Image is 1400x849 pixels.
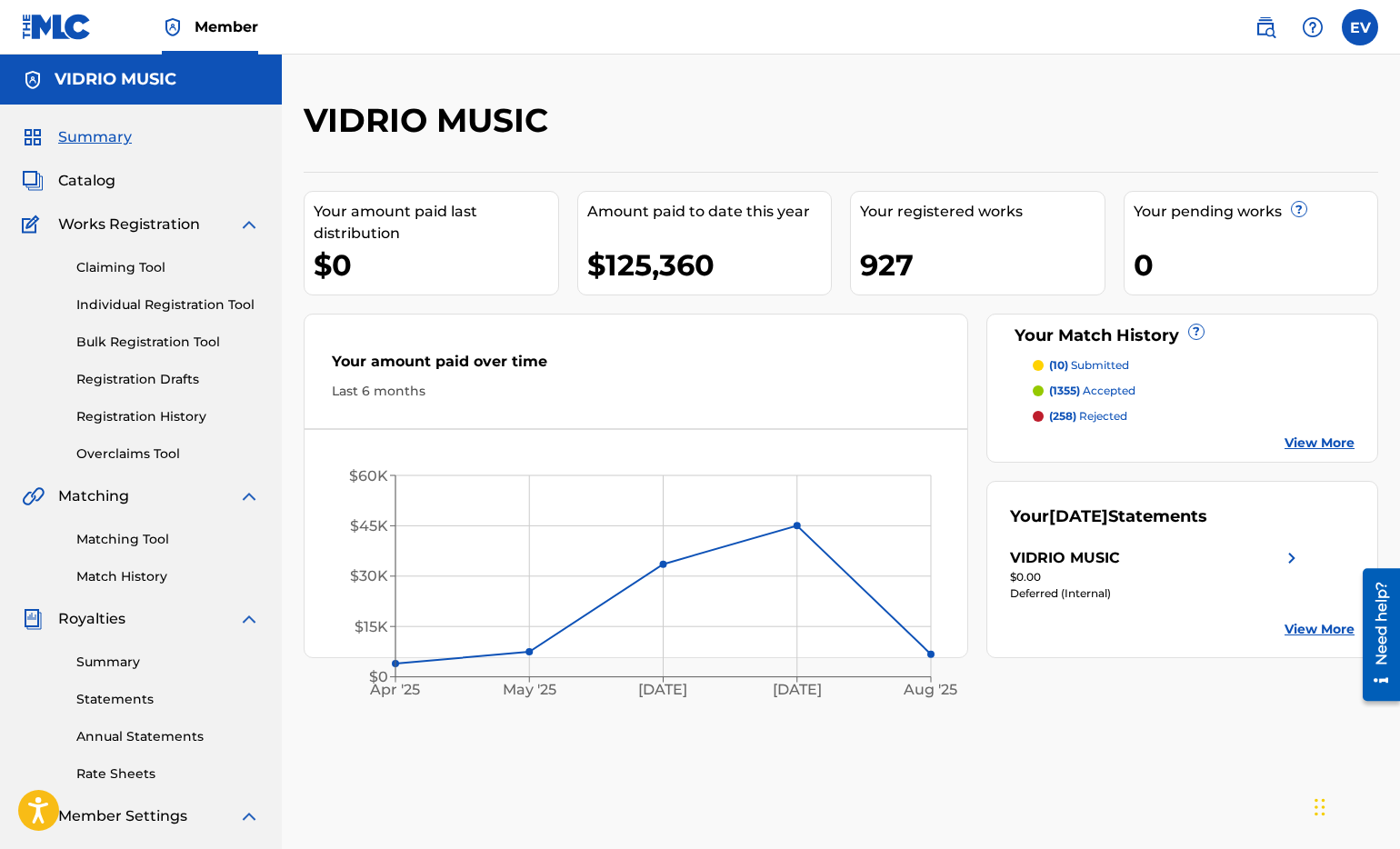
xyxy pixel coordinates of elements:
[58,608,125,630] span: Royalties
[350,517,388,534] tspan: $45K
[1342,9,1378,45] div: User Menu
[369,668,388,685] tspan: $0
[195,16,258,37] span: Member
[1292,202,1306,216] span: ?
[1349,562,1400,708] iframe: Resource Center
[22,214,45,235] img: Works Registration
[22,69,44,91] img: Accounts
[1049,384,1080,397] span: (1355)
[860,245,1105,285] div: 927
[22,14,92,40] img: MLC Logo
[1049,383,1135,399] p: accepted
[1010,504,1207,529] div: Your Statements
[76,727,260,746] a: Annual Statements
[1285,620,1355,639] a: View More
[58,805,187,827] span: Member Settings
[314,245,558,285] div: $0
[1295,9,1331,45] div: Help
[587,201,832,223] div: Amount paid to date this year
[58,485,129,507] span: Matching
[355,618,388,635] tspan: $15K
[1049,408,1127,424] p: rejected
[1033,408,1355,424] a: (258) rejected
[76,653,260,672] a: Summary
[1315,780,1325,834] div: Drag
[58,126,132,148] span: Summary
[76,690,260,709] a: Statements
[332,351,940,382] div: Your amount paid over time
[1049,506,1108,526] span: [DATE]
[238,485,260,507] img: expand
[349,467,388,484] tspan: $60K
[1302,16,1324,38] img: help
[22,126,132,148] a: SummarySummary
[238,214,260,235] img: expand
[76,567,260,586] a: Match History
[860,201,1105,223] div: Your registered works
[773,681,822,698] tspan: [DATE]
[638,681,687,698] tspan: [DATE]
[238,608,260,630] img: expand
[587,245,832,285] div: $125,360
[350,567,388,584] tspan: $30K
[76,370,260,389] a: Registration Drafts
[1010,569,1303,585] div: $0.00
[503,681,556,698] tspan: May '25
[1281,547,1303,569] img: right chevron icon
[1049,409,1076,423] span: (258)
[22,126,44,148] img: Summary
[22,608,44,630] img: Royalties
[76,258,260,277] a: Claiming Tool
[55,69,176,90] h5: VIDRIO MUSIC
[1247,9,1284,45] a: Public Search
[76,295,260,315] a: Individual Registration Tool
[22,485,45,507] img: Matching
[76,444,260,464] a: Overclaims Tool
[314,201,558,245] div: Your amount paid last distribution
[58,214,200,235] span: Works Registration
[1189,325,1204,339] span: ?
[332,382,940,401] div: Last 6 months
[76,764,260,784] a: Rate Sheets
[1134,201,1378,223] div: Your pending works
[76,530,260,549] a: Matching Tool
[22,170,44,192] img: Catalog
[238,805,260,827] img: expand
[304,100,557,141] h2: VIDRIO MUSIC
[76,333,260,352] a: Bulk Registration Tool
[1049,357,1129,374] p: submitted
[162,16,184,38] img: Top Rightsholder
[1049,358,1068,372] span: (10)
[1010,547,1120,569] div: VIDRIO MUSIC
[1285,434,1355,453] a: View More
[1255,16,1276,38] img: search
[1010,324,1355,348] div: Your Match History
[903,681,957,698] tspan: Aug '25
[1134,245,1378,285] div: 0
[1033,383,1355,399] a: (1355) accepted
[1010,547,1303,602] a: VIDRIO MUSICright chevron icon$0.00Deferred (Internal)
[58,170,115,192] span: Catalog
[76,407,260,426] a: Registration History
[370,681,421,698] tspan: Apr '25
[22,170,115,192] a: CatalogCatalog
[1033,357,1355,374] a: (10) submitted
[1309,762,1400,849] iframe: Chat Widget
[1010,585,1303,602] div: Deferred (Internal)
